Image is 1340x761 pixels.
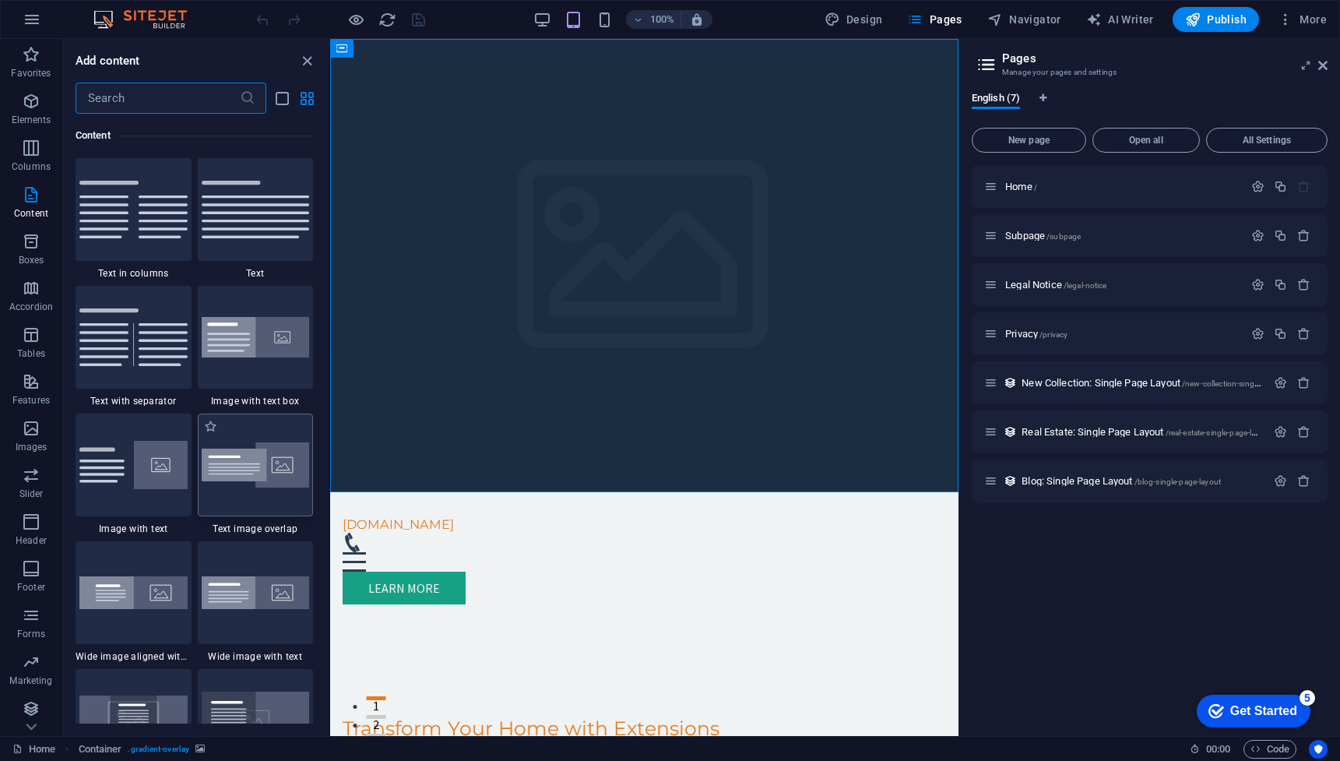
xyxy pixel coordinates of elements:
[1086,12,1154,27] span: AI Writer
[1005,181,1037,192] span: Click to open page
[1274,425,1287,439] div: Settings
[1190,740,1231,759] h6: Session time
[1166,428,1271,437] span: /real-estate-single-page-layout
[202,317,310,358] img: image-with-text-box.svg
[1022,377,1303,389] span: New Collection: Single Page Layout
[198,158,314,280] div: Text
[9,675,52,687] p: Marketing
[1251,180,1264,193] div: Settings
[1271,7,1333,32] button: More
[76,523,192,535] span: Image with text
[1005,279,1106,291] span: Legal Notice
[1001,231,1243,241] div: Subpage/subpage
[1173,7,1259,32] button: Publish
[202,181,310,238] img: text.svg
[1243,740,1296,759] button: Code
[17,347,45,360] p: Tables
[987,12,1061,27] span: Navigator
[818,7,889,32] button: Design
[1297,229,1310,242] div: Remove
[1004,474,1017,488] div: This layout is used as a template for all items (e.g. a blog post) of this collection. The conten...
[9,301,53,313] p: Accordion
[1022,475,1221,487] span: Click to open page
[981,7,1067,32] button: Navigator
[198,541,314,663] div: Wide image with text
[378,10,396,29] button: reload
[36,695,55,699] button: 3
[1064,281,1107,290] span: /legal-notice
[79,308,188,366] img: text-with-separator.svg
[1274,278,1287,291] div: Duplicate
[12,740,55,759] a: Click to cancel selection. Double-click to open Pages
[1005,230,1081,241] span: Subpage
[79,696,188,745] img: text-on-background-centered.svg
[1134,477,1221,486] span: /blog-single-page-layout
[76,158,192,280] div: Text in columns
[195,745,205,753] i: This element contains a background
[1002,51,1328,65] h2: Pages
[1278,12,1327,27] span: More
[273,89,291,107] button: list-view
[1206,740,1230,759] span: 00 00
[36,657,55,661] button: 1
[901,7,968,32] button: Pages
[76,541,192,663] div: Wide image aligned with text
[76,286,192,407] div: Text with separator
[972,128,1086,153] button: New page
[972,92,1328,122] div: Language Tabs
[79,441,188,489] img: text-with-image-v4.svg
[1004,376,1017,389] div: This layout is used as a template for all items (e.g. a blog post) of this collection. The conten...
[297,89,316,107] button: grid-view
[979,136,1079,145] span: New page
[1213,136,1321,145] span: All Settings
[1002,65,1296,79] h3: Manage your pages and settings
[1080,7,1160,32] button: AI Writer
[16,441,47,453] p: Images
[1251,278,1264,291] div: Settings
[128,740,189,759] span: . gradient-overlay
[14,207,48,220] p: Content
[76,267,192,280] span: Text in columns
[202,442,310,488] img: text-image-overlap.svg
[1297,327,1310,340] div: Remove
[1274,376,1287,389] div: Settings
[79,740,122,759] span: Click to select. Double-click to edit
[198,395,314,407] span: Image with text box
[1001,181,1243,192] div: Home/
[202,692,310,749] img: text-on-bacground.svg
[12,160,51,173] p: Columns
[1274,180,1287,193] div: Duplicate
[1250,740,1289,759] span: Code
[198,267,314,280] span: Text
[76,126,313,145] h6: Content
[46,17,113,31] div: Get Started
[1309,740,1328,759] button: Usercentrics
[1297,474,1310,488] div: Remove
[1017,427,1266,437] div: Real Estate: Single Page Layout/real-estate-single-page-layout
[1182,379,1304,388] span: /new-collection-single-page-layout
[626,10,681,29] button: 100%
[79,181,188,238] img: text-in-columns.svg
[202,576,310,609] img: wide-image-with-text.svg
[17,581,45,594] p: Footer
[11,67,51,79] p: Favorites
[79,740,206,759] nav: breadcrumb
[16,534,47,547] p: Header
[1185,12,1247,27] span: Publish
[79,576,188,609] img: wide-image-with-text-aligned.svg
[1251,229,1264,242] div: Settings
[36,676,55,680] button: 2
[1017,476,1266,486] div: Blog: Single Page Layout/blog-single-page-layout
[198,414,314,535] div: Text image overlap
[198,523,314,535] span: Text image overlap
[1217,743,1219,755] span: :
[76,395,192,407] span: Text with separator
[1099,136,1193,145] span: Open all
[378,11,396,29] i: Reload page
[1022,426,1271,438] span: Click to open page
[1251,327,1264,340] div: Settings
[17,628,45,640] p: Forms
[907,12,962,27] span: Pages
[198,286,314,407] div: Image with text box
[1034,183,1037,192] span: /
